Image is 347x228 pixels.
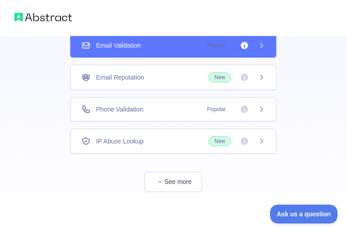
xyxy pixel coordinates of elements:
[14,11,72,23] img: Abstract logo
[96,105,143,114] span: Phone Validation
[144,172,202,192] button: See more
[208,72,231,82] span: New
[270,205,338,224] iframe: Toggle Customer Support
[208,136,231,146] span: New
[202,105,231,114] span: Popular
[96,73,144,82] span: Email Reputation
[202,41,231,50] span: Popular
[96,137,144,146] span: IP Abuse Lookup
[96,41,140,50] span: Email Validation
